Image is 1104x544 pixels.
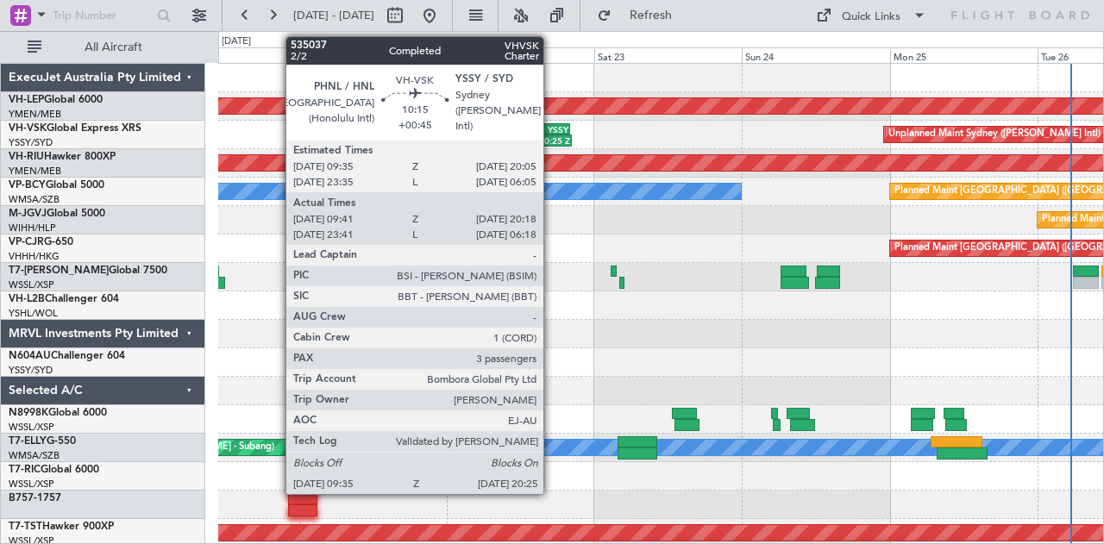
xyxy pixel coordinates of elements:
[9,294,45,304] span: VH-L2B
[9,436,76,447] a: T7-ELLYG-550
[9,522,42,532] span: T7-TST
[537,124,568,134] div: YSSY
[9,266,109,276] span: T7-[PERSON_NAME]
[9,436,47,447] span: T7-ELLY
[9,266,167,276] a: T7-[PERSON_NAME]Global 7500
[293,8,374,23] span: [DATE] - [DATE]
[9,408,48,418] span: N8998K
[9,152,44,162] span: VH-RIU
[53,3,152,28] input: Trip Number
[506,135,538,146] div: 09:35 Z
[742,47,889,63] div: Sun 24
[9,180,104,191] a: VP-BCYGlobal 5000
[9,123,141,134] a: VH-VSKGlobal Express XRS
[9,237,44,247] span: VP-CJR
[151,47,298,63] div: Wed 20
[9,108,61,121] a: YMEN/MEB
[9,237,73,247] a: VP-CJRG-650
[594,47,742,63] div: Sat 23
[9,278,54,291] a: WSSL/XSP
[506,124,537,134] div: PHNL
[9,152,116,162] a: VH-RIUHawker 800XP
[807,2,935,29] button: Quick Links
[9,493,43,503] span: B757-1
[9,95,44,105] span: VH-LEP
[9,465,41,475] span: T7-RIC
[9,136,53,149] a: YSSY/SYD
[9,209,105,219] a: M-JGVJGlobal 5000
[842,9,900,26] div: Quick Links
[615,9,687,22] span: Refresh
[890,47,1038,63] div: Mon 25
[9,165,61,178] a: YMEN/MEB
[9,493,61,503] a: B757-1757
[9,193,60,206] a: WMSA/SZB
[9,465,99,475] a: T7-RICGlobal 6000
[9,351,51,361] span: N604AU
[9,123,47,134] span: VH-VSK
[9,222,56,234] a: WIHH/HLP
[9,294,119,304] a: VH-L2BChallenger 604
[9,522,114,532] a: T7-TSTHawker 900XP
[538,135,570,146] div: 20:25 Z
[447,47,594,63] div: Fri 22
[9,364,53,377] a: YSSY/SYD
[19,34,187,61] button: All Aircraft
[589,2,693,29] button: Refresh
[9,307,58,320] a: YSHL/WOL
[45,41,182,53] span: All Aircraft
[9,180,46,191] span: VP-BCY
[222,34,251,49] div: [DATE]
[9,95,103,105] a: VH-LEPGlobal 6000
[299,47,447,63] div: Thu 21
[9,449,60,462] a: WMSA/SZB
[888,122,1101,147] div: Unplanned Maint Sydney ([PERSON_NAME] Intl)
[9,421,54,434] a: WSSL/XSP
[9,408,107,418] a: N8998KGlobal 6000
[9,351,125,361] a: N604AUChallenger 604
[9,478,54,491] a: WSSL/XSP
[9,250,60,263] a: VHHH/HKG
[9,209,47,219] span: M-JGVJ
